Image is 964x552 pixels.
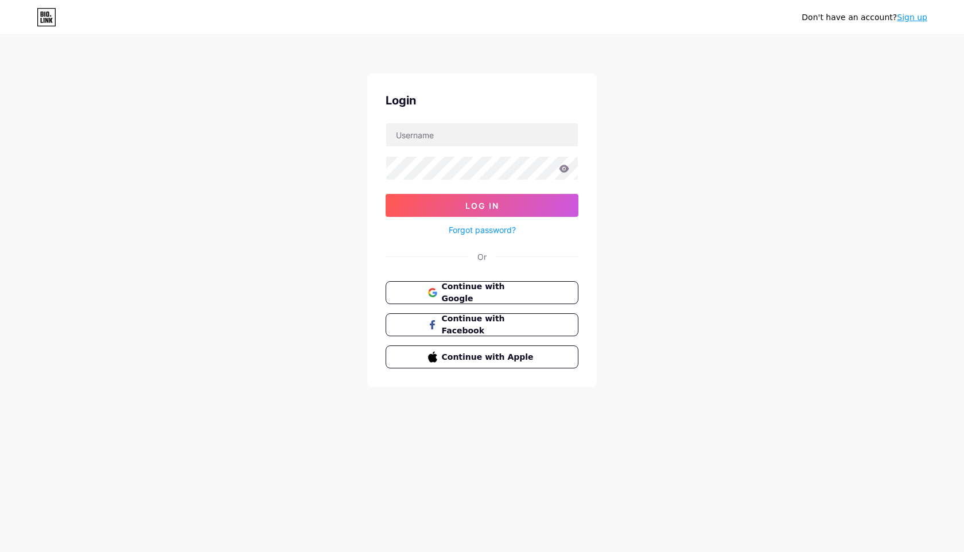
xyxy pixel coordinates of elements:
[442,281,537,305] span: Continue with Google
[442,313,537,337] span: Continue with Facebook
[386,194,578,217] button: Log In
[897,13,927,22] a: Sign up
[386,123,578,146] input: Username
[386,92,578,109] div: Login
[442,351,537,363] span: Continue with Apple
[386,313,578,336] button: Continue with Facebook
[477,251,487,263] div: Or
[449,224,516,236] a: Forgot password?
[386,345,578,368] button: Continue with Apple
[465,201,499,211] span: Log In
[386,281,578,304] button: Continue with Google
[802,11,927,24] div: Don't have an account?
